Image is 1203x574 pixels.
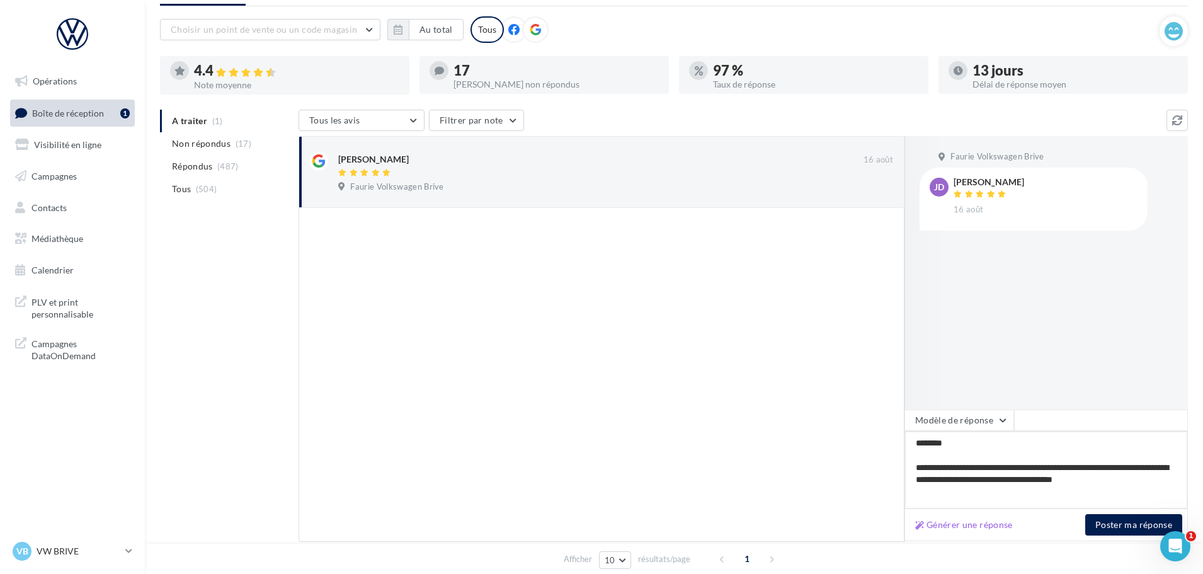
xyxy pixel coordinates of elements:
[172,160,213,173] span: Répondus
[864,154,893,166] span: 16 août
[10,539,135,563] a: VB VW BRIVE
[120,108,130,118] div: 1
[737,549,757,569] span: 1
[1186,531,1196,541] span: 1
[954,178,1024,187] div: [PERSON_NAME]
[8,226,137,252] a: Médiathèque
[638,553,690,565] span: résultats/page
[194,64,399,78] div: 4.4
[299,110,425,131] button: Tous les avis
[217,161,239,171] span: (487)
[8,195,137,221] a: Contacts
[8,289,137,326] a: PLV et print personnalisable
[31,202,67,212] span: Contacts
[1160,531,1190,561] iframe: Intercom live chat
[16,545,28,558] span: VB
[972,64,1178,77] div: 13 jours
[564,553,592,565] span: Afficher
[34,139,101,150] span: Visibilité en ligne
[8,100,137,127] a: Boîte de réception1
[934,181,944,193] span: JD
[950,151,1044,163] span: Faurie Volkswagen Brive
[429,110,524,131] button: Filtrer par note
[160,19,380,40] button: Choisir un point de vente ou un code magasin
[32,107,104,118] span: Boîte de réception
[904,410,1014,431] button: Modèle de réponse
[33,76,77,86] span: Opérations
[8,330,137,367] a: Campagnes DataOnDemand
[387,19,464,40] button: Au total
[172,137,231,150] span: Non répondus
[31,294,130,321] span: PLV et print personnalisable
[350,181,443,193] span: Faurie Volkswagen Brive
[409,19,464,40] button: Au total
[31,265,74,275] span: Calendrier
[453,64,659,77] div: 17
[453,80,659,89] div: [PERSON_NAME] non répondus
[236,139,251,149] span: (17)
[972,80,1178,89] div: Délai de réponse moyen
[954,204,983,215] span: 16 août
[599,551,631,569] button: 10
[8,132,137,158] a: Visibilité en ligne
[31,233,83,244] span: Médiathèque
[309,115,360,125] span: Tous les avis
[713,80,918,89] div: Taux de réponse
[8,68,137,95] a: Opérations
[8,257,137,284] a: Calendrier
[910,517,1018,532] button: Générer une réponse
[338,153,409,166] div: [PERSON_NAME]
[605,555,615,565] span: 10
[8,163,137,190] a: Campagnes
[171,24,357,35] span: Choisir un point de vente ou un code magasin
[194,81,399,89] div: Note moyenne
[1085,514,1182,536] button: Poster ma réponse
[470,16,504,43] div: Tous
[713,64,918,77] div: 97 %
[31,335,130,362] span: Campagnes DataOnDemand
[37,545,120,558] p: VW BRIVE
[196,184,217,194] span: (504)
[172,183,191,195] span: Tous
[31,171,77,181] span: Campagnes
